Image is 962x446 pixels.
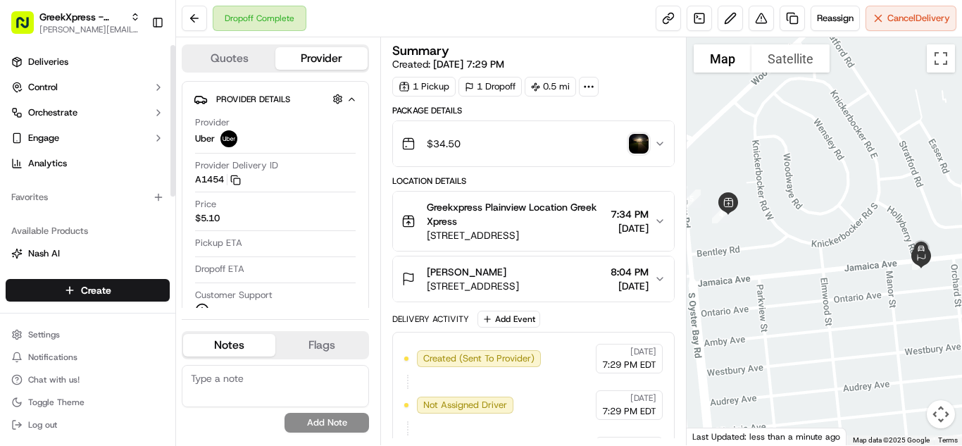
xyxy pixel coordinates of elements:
span: Created (Sent To Provider) [423,352,535,365]
img: Google [690,427,737,445]
button: Chat with us! [6,370,170,390]
button: [PERSON_NAME][STREET_ADDRESS]8:04 PM[DATE] [393,256,674,302]
span: Settings [28,329,60,340]
a: Open this area in Google Maps (opens a new window) [690,427,737,445]
img: photo_proof_of_delivery image [629,134,649,154]
span: Cancel Delivery [887,12,950,25]
span: Create [81,283,111,297]
span: [DATE] [611,221,649,235]
a: Deliveries [6,51,170,73]
span: Dropoff ETA [195,263,244,275]
span: Analytics [28,157,67,170]
span: Provider Details [216,94,290,105]
span: Chat with us! [28,374,80,385]
span: [PERSON_NAME] [427,265,506,279]
span: Deliveries [28,56,68,68]
button: Quotes [183,47,275,70]
span: [DATE] 7:29 PM [433,58,504,70]
span: Log out [28,419,57,430]
button: [PERSON_NAME][EMAIL_ADDRESS][DOMAIN_NAME] [39,24,140,35]
button: Nash AI [6,242,170,265]
span: [STREET_ADDRESS] [427,228,605,242]
div: 5 [677,184,706,213]
div: 4 [706,199,736,229]
span: $5.10 [195,212,220,225]
button: GreekXpress - Plainview[PERSON_NAME][EMAIL_ADDRESS][DOMAIN_NAME] [6,6,146,39]
div: 0.5 mi [525,77,576,97]
div: Location Details [392,175,675,187]
button: Provider Details [194,87,357,111]
span: 7:34 PM [611,207,649,221]
a: Nash AI [11,247,164,260]
button: Add Event [477,311,540,328]
span: 8:04 PM [611,265,649,279]
button: GreekXpress - Plainview [39,10,125,24]
span: Reassign [817,12,854,25]
button: Notifications [6,347,170,367]
div: Delivery Activity [392,314,469,325]
span: 7:29 PM EDT [602,359,656,371]
span: Map data ©2025 Google [853,436,930,444]
button: CancelDelivery [866,6,956,31]
div: Favorites [6,186,170,209]
img: uber-new-logo.jpeg [220,130,237,147]
span: 7:29 PM EDT [602,405,656,418]
div: 6 [906,246,936,275]
button: $34.50photo_proof_of_delivery image [393,121,674,166]
span: Created: [392,57,504,71]
button: Show satellite imagery [751,44,830,73]
div: Last Updated: less than a minute ago [687,428,847,445]
div: 1 Pickup [392,77,456,97]
span: [DATE] [630,346,656,357]
span: Engage [28,132,59,144]
span: Not Assigned Driver [423,399,507,411]
button: Orchestrate [6,101,170,124]
button: Greekxpress Plainview Location Greek Xpress[STREET_ADDRESS]7:34 PM[DATE] [393,192,674,251]
span: [DATE] [611,279,649,293]
button: Show street map [694,44,751,73]
span: Uber [195,132,215,145]
button: Engage [6,127,170,149]
button: Control [6,76,170,99]
button: Reassign [811,6,860,31]
button: A1454 [195,173,241,186]
span: Greekxpress Plainview Location Greek Xpress [427,200,605,228]
span: Notifications [28,352,77,363]
span: Price [195,198,216,211]
button: Settings [6,325,170,345]
a: Analytics [6,152,170,175]
span: [DATE] [630,392,656,404]
button: Map camera controls [927,400,955,428]
button: Notes [183,334,275,357]
button: Log out [6,415,170,435]
a: Terms (opens in new tab) [938,436,958,444]
button: Flags [275,334,368,357]
div: 1 Dropoff [458,77,522,97]
button: Toggle Theme [6,392,170,412]
h3: Summary [392,44,449,57]
button: Create [6,279,170,302]
span: Control [28,81,58,94]
div: Available Products [6,220,170,242]
span: $34.50 [427,137,461,151]
span: [STREET_ADDRESS] [427,279,519,293]
span: Customer Support [195,289,273,302]
button: Provider [275,47,368,70]
span: Orchestrate [28,106,77,119]
span: Toggle Theme [28,397,85,408]
span: Nash AI [28,247,60,260]
span: Provider [195,116,230,129]
button: Toggle fullscreen view [927,44,955,73]
span: Provider Delivery ID [195,159,278,172]
div: Package Details [392,105,675,116]
span: Pickup ETA [195,237,242,249]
